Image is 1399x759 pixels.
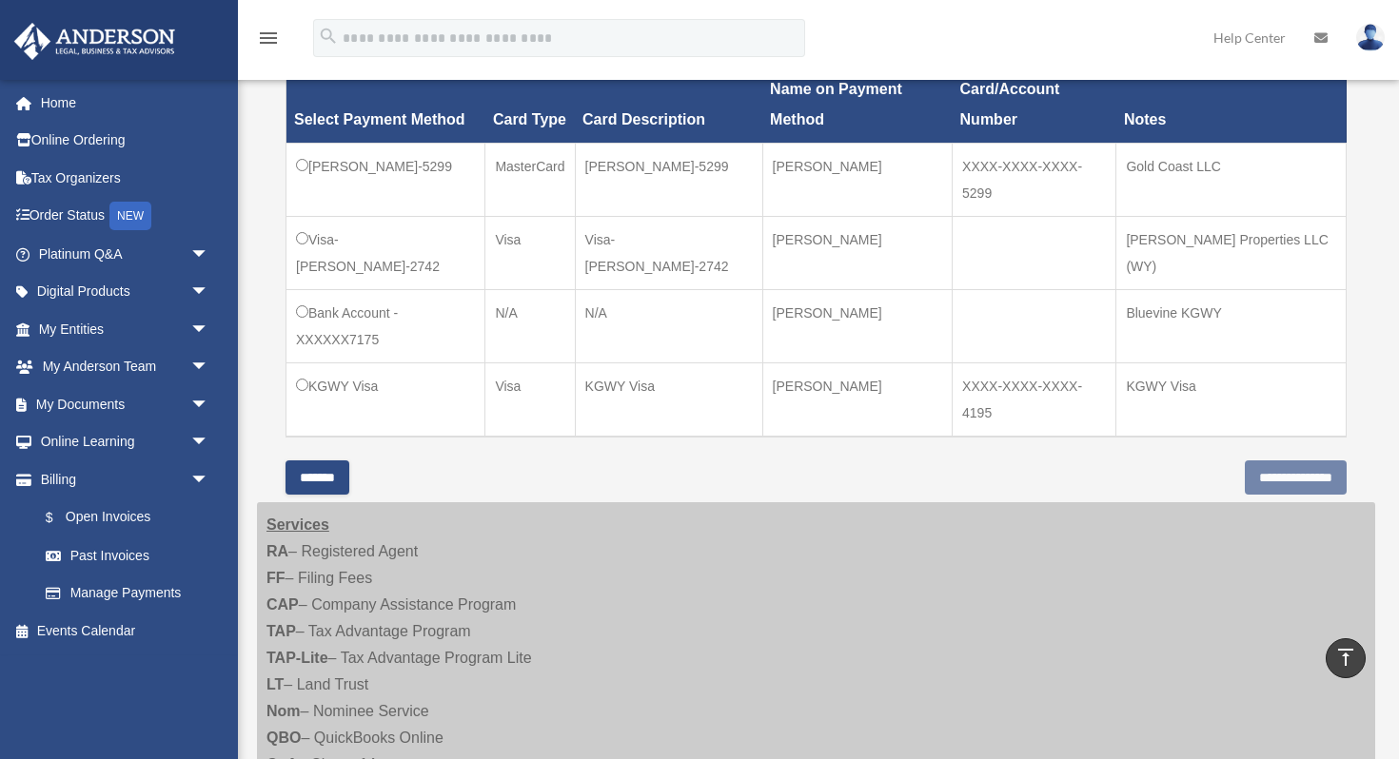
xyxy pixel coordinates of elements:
a: Online Ordering [13,122,238,160]
a: menu [257,33,280,49]
td: Visa [485,362,575,437]
div: NEW [109,202,151,230]
th: Card Type [485,66,575,143]
strong: TAP [266,623,296,639]
a: Events Calendar [13,612,238,650]
strong: RA [266,543,288,559]
strong: LT [266,676,284,692]
td: [PERSON_NAME]-5299 [286,143,485,216]
td: Visa-[PERSON_NAME]-2742 [575,216,762,289]
a: Billingarrow_drop_down [13,460,228,498]
strong: Services [266,516,329,533]
span: arrow_drop_down [190,460,228,499]
td: [PERSON_NAME] Properties LLC (WY) [1116,216,1347,289]
i: menu [257,27,280,49]
td: [PERSON_NAME] [762,216,952,289]
span: arrow_drop_down [190,385,228,424]
a: Online Learningarrow_drop_down [13,423,238,461]
th: Notes [1116,66,1347,143]
td: KGWY Visa [1116,362,1347,437]
span: arrow_drop_down [190,423,228,462]
a: $Open Invoices [27,498,219,537]
td: KGWY Visa [575,362,762,437]
strong: CAP [266,596,299,613]
a: Past Invoices [27,536,228,574]
td: Gold Coast LLC [1116,143,1347,216]
span: arrow_drop_down [190,310,228,349]
td: XXXX-XXXX-XXXX-5299 [953,143,1116,216]
th: Card/Account Number [953,66,1116,143]
td: Bank Account - XXXXXX7175 [286,289,485,362]
a: Manage Payments [27,574,228,613]
a: My Entitiesarrow_drop_down [13,310,238,348]
td: Visa-[PERSON_NAME]-2742 [286,216,485,289]
span: $ [56,506,66,530]
span: arrow_drop_down [190,273,228,312]
td: N/A [485,289,575,362]
td: [PERSON_NAME]-5299 [575,143,762,216]
td: [PERSON_NAME] [762,362,952,437]
strong: TAP-Lite [266,650,328,666]
a: My Documentsarrow_drop_down [13,385,238,423]
a: Tax Organizers [13,159,238,197]
td: N/A [575,289,762,362]
span: arrow_drop_down [190,348,228,387]
td: XXXX-XXXX-XXXX-4195 [953,362,1116,437]
th: Name on Payment Method [762,66,952,143]
th: Card Description [575,66,762,143]
td: Bluevine KGWY [1116,289,1347,362]
span: arrow_drop_down [190,235,228,274]
img: Anderson Advisors Platinum Portal [9,23,181,60]
a: Order StatusNEW [13,197,238,236]
td: [PERSON_NAME] [762,289,952,362]
i: vertical_align_top [1334,646,1357,669]
a: My Anderson Teamarrow_drop_down [13,348,238,386]
a: Platinum Q&Aarrow_drop_down [13,235,238,273]
strong: Nom [266,703,301,719]
i: search [318,26,339,47]
img: User Pic [1356,24,1385,51]
th: Select Payment Method [286,66,485,143]
td: [PERSON_NAME] [762,143,952,216]
td: Visa [485,216,575,289]
td: MasterCard [485,143,575,216]
strong: FF [266,570,286,586]
a: Home [13,84,238,122]
td: KGWY Visa [286,362,485,437]
a: Digital Productsarrow_drop_down [13,273,238,311]
strong: QBO [266,730,301,746]
a: vertical_align_top [1326,638,1366,678]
